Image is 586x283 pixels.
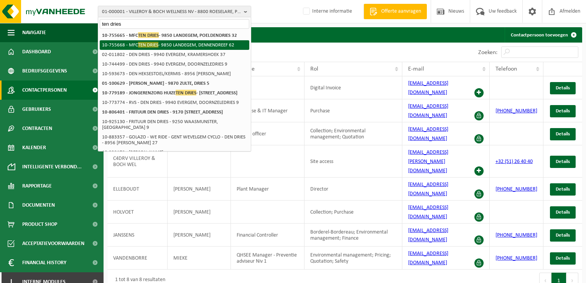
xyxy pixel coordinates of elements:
[102,81,209,86] strong: 01-100629 - [PERSON_NAME] - 9870 ZULTE, DRIES 5
[301,6,352,17] label: Interne informatie
[107,145,168,178] td: C4DRV VILLEROY & BOCH WEL
[550,105,576,117] a: Details
[22,234,84,253] span: Acceptatievoorwaarden
[505,27,581,43] a: Contactpersoon toevoegen
[107,178,168,201] td: ELLEBOUDT
[22,157,82,176] span: Intelligente verbond...
[556,159,570,164] span: Details
[22,215,57,234] span: Product Shop
[22,81,67,100] span: Contactpersonen
[379,8,423,15] span: Offerte aanvragen
[550,156,576,168] a: Details
[495,255,537,261] a: [PHONE_NUMBER]
[22,42,51,61] span: Dashboard
[408,104,448,118] a: [EMAIL_ADDRESS][DOMAIN_NAME]
[556,109,570,114] span: Details
[408,66,424,72] span: E-mail
[305,122,402,145] td: Collection; Environmental management; Quotation
[550,206,576,219] a: Details
[176,90,196,95] span: TEN DRIES
[305,178,402,201] td: Director
[22,100,51,119] span: Gebruikers
[556,256,570,261] span: Details
[22,23,46,42] span: Navigatie
[168,224,231,247] td: [PERSON_NAME]
[550,252,576,265] a: Details
[231,247,305,270] td: QHSEE Manager - Preventie adviseur Niv 1
[495,66,517,72] span: Telefoon
[22,138,46,157] span: Kalender
[305,224,402,247] td: Borderel-Bordereau; Environmental management; Finance
[305,247,402,270] td: Environmental management; Pricing; Quotation; Safety
[305,76,402,99] td: Digital Invoice
[305,145,402,178] td: Site access
[100,117,249,132] li: 10-925130 - FRITUUR DEN DRIES - 9250 WAASMUNSTER, [GEOGRAPHIC_DATA] 9
[102,32,237,38] strong: 10-755665 - MFC - 9850 LANDEGEM, POELDENDRIES 32
[100,148,249,157] li: 10-939179 - [PERSON_NAME]
[408,251,448,266] a: [EMAIL_ADDRESS][DOMAIN_NAME]
[98,6,251,17] button: 01-000001 - VILLEROY & BOCH WELLNESS NV - 8800 ROESELARE, POPULIERSTRAAT 1
[556,86,570,90] span: Details
[22,196,55,215] span: Documenten
[102,90,237,95] strong: 10-779189 - JONGERENZORG HUIZE - [STREET_ADDRESS]
[550,183,576,196] a: Details
[550,82,576,94] a: Details
[556,210,570,215] span: Details
[550,128,576,140] a: Details
[408,150,448,174] a: [EMAIL_ADDRESS][PERSON_NAME][DOMAIN_NAME]
[231,99,305,122] td: Purchase & IT Manager
[100,19,249,29] input: Zoeken naar gekoppelde vestigingen
[556,132,570,137] span: Details
[168,201,231,224] td: [PERSON_NAME]
[495,186,537,192] a: [PHONE_NUMBER]
[22,61,67,81] span: Bedrijfsgegevens
[550,229,576,242] a: Details
[478,49,497,56] label: Zoeken:
[100,59,249,69] li: 10-744499 - DEN DRIES - 9940 EVERGEM, DOORNZELEDRIES 9
[107,201,168,224] td: HOLVOET
[231,224,305,247] td: Financial Controller
[231,122,305,145] td: QHSEE officer
[168,247,231,270] td: MIEKE
[107,224,168,247] td: JANSSENS
[495,232,537,238] a: [PHONE_NUMBER]
[138,32,159,38] span: TEN DRIES
[310,66,318,72] span: Rol
[22,119,52,138] span: Contracten
[102,6,241,18] span: 01-000001 - VILLEROY & BOCH WELLNESS NV - 8800 ROESELARE, POPULIERSTRAAT 1
[556,233,570,238] span: Details
[495,159,533,165] a: +32 (51) 26 40 40
[408,182,448,197] a: [EMAIL_ADDRESS][DOMAIN_NAME]
[231,178,305,201] td: Plant Manager
[22,176,52,196] span: Rapportage
[408,127,448,141] a: [EMAIL_ADDRESS][DOMAIN_NAME]
[305,99,402,122] td: Purchase
[100,40,249,50] li: 10-755668 - MFC - 9850 LANDEGEM, DENNENDREEF 62
[556,187,570,192] span: Details
[138,42,158,48] span: TEN DRIES
[102,110,223,115] strong: 10-806401 - FRITUUR DEN DRIES - 9170 [STREET_ADDRESS]
[305,201,402,224] td: Collection; Purchase
[100,98,249,107] li: 10-773774 - RVS - DEN DRIES - 9940 EVERGEM, DOORNZELEDRIES 9
[408,228,448,243] a: [EMAIL_ADDRESS][DOMAIN_NAME]
[100,69,249,79] li: 10-593673 - DEN HEKSESTOEL/KERMIS - 8956 [PERSON_NAME]
[495,108,537,114] a: [PHONE_NUMBER]
[408,205,448,220] a: [EMAIL_ADDRESS][DOMAIN_NAME]
[408,81,448,95] a: [EMAIL_ADDRESS][DOMAIN_NAME]
[364,4,427,19] a: Offerte aanvragen
[100,50,249,59] li: 02-011802 - DEN DRIES - 9940 EVERGEM, KRAMERSHOEK 37
[107,247,168,270] td: VANDENBORRE
[168,178,231,201] td: [PERSON_NAME]
[100,132,249,148] li: 10-883357 - GOLAZO - WE RIDE - GENT WEVELGEM CYCLO - DEN DRIES - 8956 [PERSON_NAME] 27
[22,253,66,272] span: Financial History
